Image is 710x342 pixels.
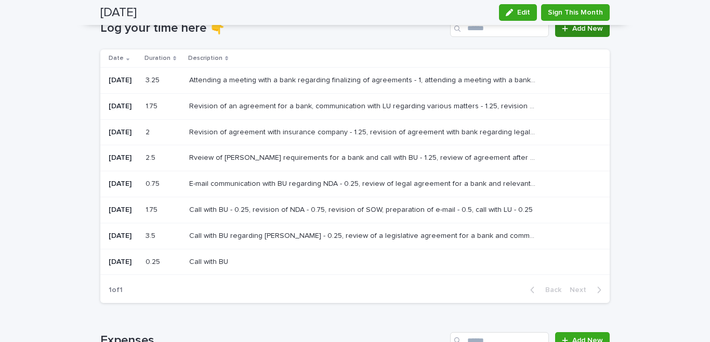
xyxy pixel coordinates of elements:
tr: [DATE]1.751.75 Revision of an agreement for a bank, communication with LU regarding various matte... [100,93,610,119]
p: [DATE] [109,102,137,111]
span: Sign This Month [548,7,603,18]
span: Add New [572,25,603,32]
p: [DATE] [109,232,137,240]
p: Call with BU [189,256,230,267]
p: 2.5 [146,151,157,162]
p: 1.75 [146,100,160,111]
p: Call with BU regarding DORA - 0.25, review of a legislative agreement for a bank and communicatio... [189,230,538,240]
span: Edit [517,9,530,16]
p: 1.75 [146,204,160,214]
h1: Log your time here 👇 [100,21,446,36]
p: [DATE] [109,180,137,188]
p: Duration [144,53,170,64]
span: Back [539,286,561,294]
p: [DATE] [109,128,137,137]
tr: [DATE]0.250.25 Call with BUCall with BU [100,249,610,275]
button: Back [522,285,566,295]
tr: [DATE]22 Revision of agreement with insurance company - 1.25, revision of agreement with bank reg... [100,119,610,145]
span: Next [570,286,593,294]
p: 2 [146,126,152,137]
button: Sign This Month [541,4,610,21]
p: Attending a meeting with a bank regarding finalizing of agreements - 1, attending a meeting with ... [189,74,538,85]
p: 0.75 [146,178,162,188]
input: Search [450,20,549,37]
tr: [DATE]2.52.5 Rveiew of [PERSON_NAME] requirements for a bank and call with BU - 1.25, review of a... [100,145,610,171]
tr: [DATE]1.751.75 Call with BU - 0.25, revision of NDA - 0.75, revision of SOW, preparation of e-mai... [100,197,610,223]
p: 3.25 [146,74,162,85]
p: [DATE] [109,154,137,162]
p: 0.25 [146,256,162,267]
p: Rveiew of DORA requirements for a bank and call with BU - 1.25, review of agreement after meeting... [189,151,538,162]
button: Edit [499,4,537,21]
p: Description [188,53,222,64]
h2: [DATE] [100,5,137,20]
p: Revision of an agreement for a bank, communication with LU regarding various matters - 1.25, revi... [189,100,538,111]
p: Call with BU - 0.25, revision of NDA - 0.75, revision of SOW, preparation of e-mail - 0.5, call w... [189,204,535,214]
p: E-mail communication with BU regarding NDA - 0.25, review of legal agreement for a bank and relev... [189,178,538,188]
button: Next [566,285,610,295]
tr: [DATE]0.750.75 E-mail communication with BU regarding NDA - 0.25, review of legal agreement for a... [100,171,610,197]
p: Date [109,53,124,64]
p: Revision of agreement with insurance company - 1.25, revision of agreement with bank regarding le... [189,126,538,137]
p: [DATE] [109,258,137,267]
a: Add New [555,20,610,37]
p: [DATE] [109,76,137,85]
p: [DATE] [109,206,137,214]
tr: [DATE]3.253.25 Attending a meeting with a bank regarding finalizing of agreements - 1, attending ... [100,67,610,93]
tr: [DATE]3.53.5 Call with BU regarding [PERSON_NAME] - 0.25, review of a legislative agreement for a... [100,223,610,249]
p: 1 of 1 [100,277,131,303]
p: 3.5 [146,230,157,240]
